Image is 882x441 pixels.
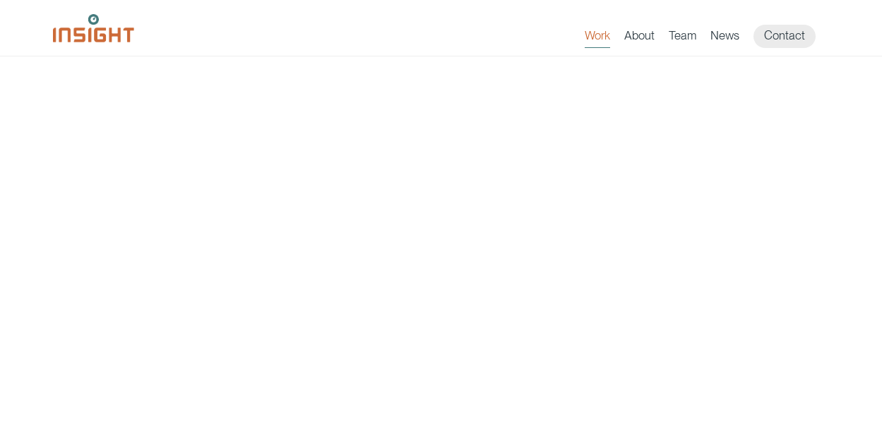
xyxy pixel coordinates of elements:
img: Insight Marketing Design [53,14,134,42]
a: Contact [753,25,816,48]
a: About [624,28,655,48]
a: Work [585,28,610,48]
nav: primary navigation menu [585,25,830,48]
a: Team [669,28,696,48]
a: News [710,28,739,48]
